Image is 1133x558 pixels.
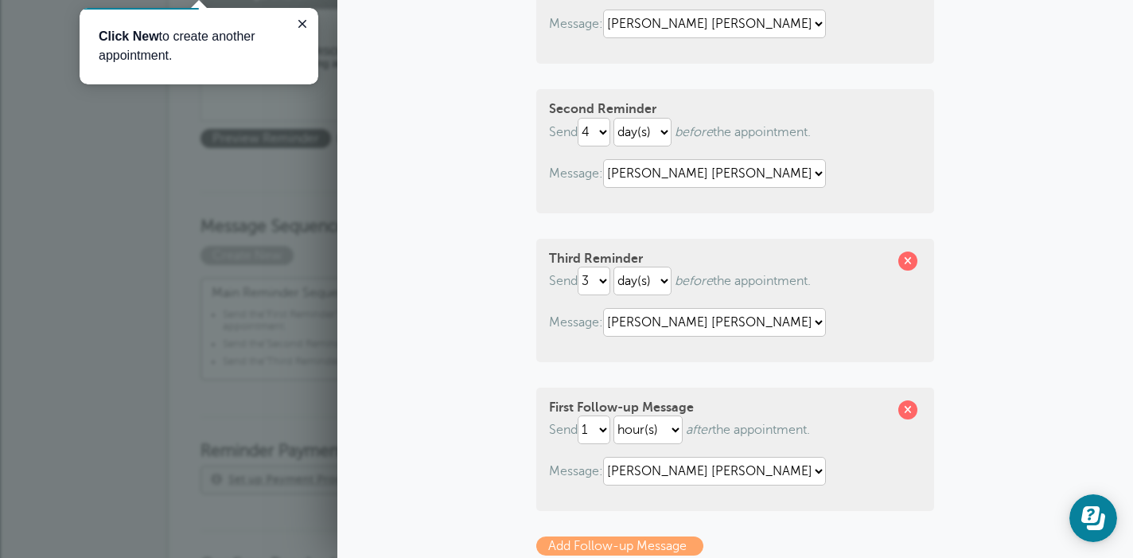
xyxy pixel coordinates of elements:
p: Message: [549,457,921,486]
a: Set up Payment Processing [228,473,377,486]
iframe: tooltip [80,8,318,84]
p: Message: [549,10,921,38]
iframe: Resource center [1069,494,1117,542]
p: Send the appointment. [549,267,921,295]
span: "First Reminder" [264,309,339,320]
p: Send the appointment. [549,416,921,444]
p: Message: [549,308,921,337]
span: "Third Reminder" [264,356,345,367]
a: Main Reminder Sequence Send the"First Reminder"templateimmediatelyafter creating an appointment.S... [201,278,569,381]
h3: Reminder Payment Link Options [201,416,932,462]
a: Add Follow-up Message [536,537,703,556]
strong: Second Reminder [549,102,656,116]
li: Send the template before appt. [223,356,558,373]
i: before [675,274,713,288]
span: Main Reminder Sequence [212,286,558,301]
i: after [686,423,712,437]
i: before [675,125,713,139]
li: Send the template after creating an appointment. [223,309,558,338]
strong: Third Reminder [549,252,643,266]
a: Create New [201,248,298,263]
span: Preview Reminder [201,129,331,148]
span: to receive payments or deposits! [228,473,545,486]
span: Create New [201,246,294,265]
strong: First Follow-up Message [549,400,694,415]
li: Send the template before appt. [223,338,558,356]
h3: Message Sequences [201,192,932,237]
a: Preview Reminder [201,131,338,146]
p: Send the appointment. [549,118,921,146]
p: Message: [549,159,921,188]
span: "Second Reminder" [264,338,355,349]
